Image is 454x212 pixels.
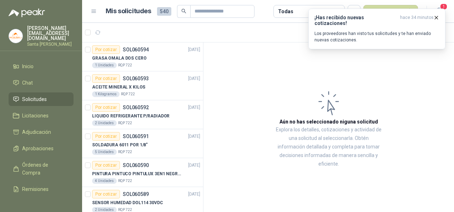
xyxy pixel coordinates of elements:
[123,105,149,110] p: SOL060592
[9,109,74,122] a: Licitaciones
[123,192,149,197] p: SOL060589
[22,62,34,70] span: Inicio
[9,92,74,106] a: Solicitudes
[123,163,149,168] p: SOL060590
[92,113,170,120] p: LIQUIDO REFRIGERANTE P/RADIADOR
[92,74,120,83] div: Por cotizar
[118,120,132,126] p: RQP 722
[275,126,383,168] p: Explora los detalles, cotizaciones y actividad de una solicitud al seleccionarla. Obtén informaci...
[363,5,418,18] button: Nueva solicitud
[82,158,203,187] a: Por cotizarSOL060590[DATE] PINTURA PINTUCO PINTULUX 3EN1 NEGRO X G4 UnidadesRQP 722
[188,75,200,82] p: [DATE]
[118,178,132,184] p: RQP 722
[188,191,200,198] p: [DATE]
[106,6,151,16] h1: Mis solicitudes
[82,71,203,100] a: Por cotizarSOL060593[DATE] ACEITE MINERAL X KILOS1 KilogramosRQP 722
[188,133,200,140] p: [DATE]
[308,9,445,49] button: ¡Has recibido nuevas cotizaciones!hace 34 minutos Los proveedores han visto tus solicitudes y te ...
[157,7,171,16] span: 540
[92,190,120,198] div: Por cotizar
[118,62,132,68] p: RQP 722
[22,185,49,193] span: Remisiones
[9,158,74,180] a: Órdenes de Compra
[314,15,397,26] h3: ¡Has recibido nuevas cotizaciones!
[92,62,117,68] div: 1 Unidades
[27,42,74,46] p: Santa [PERSON_NAME]
[278,7,293,15] div: Todas
[400,15,434,26] span: hace 34 minutos
[92,142,148,148] p: SOLDADURA 6011 POR 1/8"
[92,91,120,97] div: 1 Kilogramos
[92,103,120,112] div: Por cotizar
[92,84,145,91] p: ACEITE MINERAL X KILOS
[92,149,117,155] div: 5 Unidades
[118,149,132,155] p: RQP 722
[92,200,163,206] p: SENSOR HUMEDAD DOL114 30VDC
[22,145,54,152] span: Aprobaciones
[22,79,33,87] span: Chat
[82,100,203,129] a: Por cotizarSOL060592[DATE] LIQUIDO REFRIGERANTE P/RADIADOR2 UnidadesRQP 722
[9,9,45,17] img: Logo peakr
[22,95,47,103] span: Solicitudes
[92,178,117,184] div: 4 Unidades
[188,46,200,53] p: [DATE]
[92,161,120,170] div: Por cotizar
[9,142,74,155] a: Aprobaciones
[9,125,74,139] a: Adjudicación
[123,47,149,52] p: SOL060594
[279,118,378,126] h3: Aún no has seleccionado niguna solicitud
[22,112,49,120] span: Licitaciones
[27,26,74,41] p: [PERSON_NAME] [EMAIL_ADDRESS][DOMAIN_NAME]
[188,104,200,111] p: [DATE]
[82,42,203,71] a: Por cotizarSOL060594[DATE] GRASA OMALA DOS CERO1 UnidadesRQP 722
[9,76,74,90] a: Chat
[22,128,51,136] span: Adjudicación
[92,132,120,141] div: Por cotizar
[433,5,445,18] button: 1
[440,3,448,10] span: 1
[22,161,67,177] span: Órdenes de Compra
[9,29,22,43] img: Company Logo
[9,60,74,73] a: Inicio
[92,171,181,177] p: PINTURA PINTUCO PINTULUX 3EN1 NEGRO X G
[92,55,147,62] p: GRASA OMALA DOS CERO
[82,129,203,158] a: Por cotizarSOL060591[DATE] SOLDADURA 6011 POR 1/8"5 UnidadesRQP 722
[123,76,149,81] p: SOL060593
[92,120,117,126] div: 2 Unidades
[188,162,200,169] p: [DATE]
[92,45,120,54] div: Por cotizar
[314,30,439,43] p: Los proveedores han visto tus solicitudes y te han enviado nuevas cotizaciones.
[9,182,74,196] a: Remisiones
[123,134,149,139] p: SOL060591
[121,91,135,97] p: RQP 722
[181,9,186,14] span: search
